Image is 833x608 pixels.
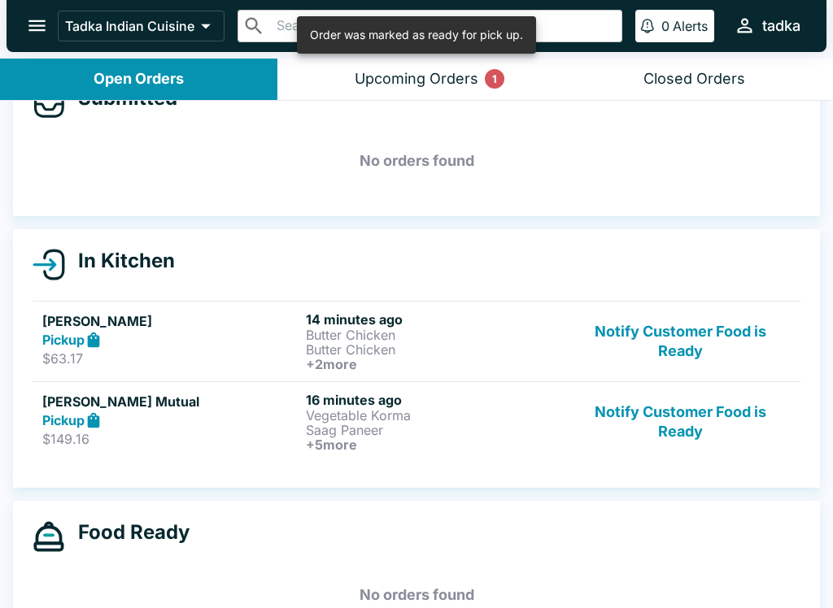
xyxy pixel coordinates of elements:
div: Order was marked as ready for pick up. [310,21,523,49]
div: Upcoming Orders [355,70,478,89]
h5: [PERSON_NAME] [42,311,299,331]
div: Open Orders [94,70,184,89]
p: Butter Chicken [306,342,563,357]
p: $63.17 [42,350,299,367]
p: Vegetable Korma [306,408,563,423]
a: [PERSON_NAME] MutualPickup$149.1616 minutes agoVegetable KormaSaag Paneer+5moreNotify Customer Fo... [33,381,800,462]
h5: [PERSON_NAME] Mutual [42,392,299,411]
p: Alerts [673,18,708,34]
p: Butter Chicken [306,328,563,342]
h6: + 5 more [306,437,563,452]
strong: Pickup [42,332,85,348]
div: tadka [762,16,800,36]
div: Closed Orders [643,70,745,89]
button: Notify Customer Food is Ready [570,392,791,452]
h6: 16 minutes ago [306,392,563,408]
h6: + 2 more [306,357,563,371]
button: Notify Customer Food is Ready [570,311,791,371]
h6: 14 minutes ago [306,311,563,328]
a: [PERSON_NAME]Pickup$63.1714 minutes agoButter ChickenButter Chicken+2moreNotify Customer Food is ... [33,301,800,381]
p: $149.16 [42,431,299,447]
h4: In Kitchen [65,249,175,273]
p: Tadka Indian Cuisine [65,18,194,34]
button: tadka [727,8,807,43]
p: 1 [492,71,497,87]
p: Saag Paneer [306,423,563,437]
button: open drawer [16,5,58,46]
input: Search orders by name or phone number [272,15,615,37]
h4: Food Ready [65,520,190,545]
strong: Pickup [42,412,85,428]
p: 0 [661,18,669,34]
h5: No orders found [33,132,800,190]
button: Tadka Indian Cuisine [58,11,225,41]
